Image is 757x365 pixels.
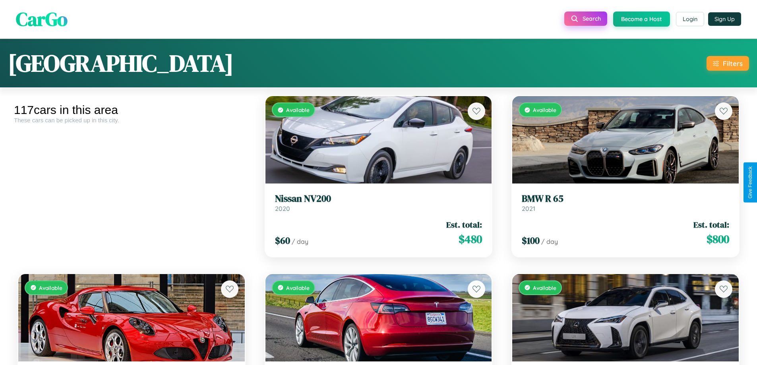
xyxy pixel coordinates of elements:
[747,166,753,199] div: Give Feedback
[286,106,310,113] span: Available
[459,231,482,247] span: $ 480
[707,56,749,71] button: Filters
[8,47,234,79] h1: [GEOGRAPHIC_DATA]
[286,284,310,291] span: Available
[522,234,540,247] span: $ 100
[446,219,482,230] span: Est. total:
[707,231,729,247] span: $ 800
[522,193,729,205] h3: BMW R 65
[693,219,729,230] span: Est. total:
[275,193,482,212] a: Nissan NV2002020
[613,12,670,27] button: Become a Host
[14,117,249,124] div: These cars can be picked up in this city.
[275,234,290,247] span: $ 60
[522,193,729,212] a: BMW R 652021
[275,193,482,205] h3: Nissan NV200
[533,284,556,291] span: Available
[723,59,743,68] div: Filters
[583,15,601,22] span: Search
[16,6,68,32] span: CarGo
[292,238,308,245] span: / day
[676,12,704,26] button: Login
[14,103,249,117] div: 117 cars in this area
[533,106,556,113] span: Available
[39,284,62,291] span: Available
[564,12,607,26] button: Search
[275,205,290,212] span: 2020
[541,238,558,245] span: / day
[708,12,741,26] button: Sign Up
[522,205,535,212] span: 2021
